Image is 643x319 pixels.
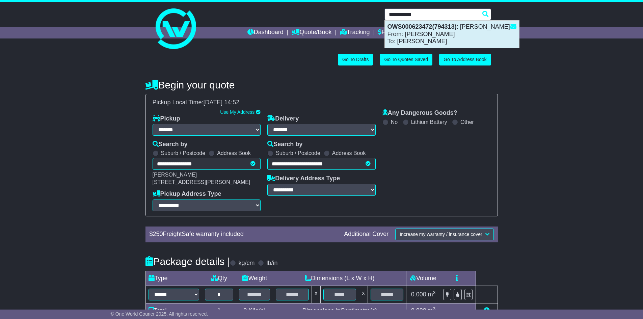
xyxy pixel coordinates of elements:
label: kg/cm [238,260,254,267]
label: Lithium Battery [411,119,447,125]
sup: 3 [433,290,436,295]
span: [DATE] 14:52 [204,99,240,106]
span: Increase my warranty / insurance cover [400,232,482,237]
label: Any Dangerous Goods? [382,109,457,117]
sup: 3 [433,306,436,311]
span: 0.000 [411,291,426,298]
div: $ FreightSafe warranty included [146,231,341,238]
strong: OWS000623472(794313) [387,23,457,30]
span: [PERSON_NAME] [153,172,197,178]
td: 1 [202,303,236,318]
span: 0 [243,307,247,314]
span: © One World Courier 2025. All rights reserved. [111,311,208,317]
label: Delivery [267,115,299,123]
span: m [428,307,436,314]
td: x [312,286,320,303]
td: Weight [236,271,273,286]
div: Additional Cover [341,231,392,238]
span: 250 [153,231,163,237]
label: Address Book [332,150,366,156]
label: Address Book [217,150,251,156]
td: Qty [202,271,236,286]
div: Pickup Local Time: [149,99,494,106]
a: Go To Address Book [439,54,491,65]
label: Search by [153,141,188,148]
td: Type [145,271,202,286]
a: Go To Drafts [338,54,373,65]
label: Search by [267,141,302,148]
a: Go To Quotes Saved [380,54,432,65]
label: Suburb / Postcode [276,150,320,156]
h4: Package details | [145,256,230,267]
label: No [391,119,398,125]
a: Add new item [484,307,490,314]
td: Total [145,303,202,318]
button: Increase my warranty / insurance cover [395,229,493,240]
span: m [428,291,436,298]
label: lb/in [266,260,277,267]
h4: Begin your quote [145,79,498,90]
label: Pickup [153,115,180,123]
label: Suburb / Postcode [161,150,206,156]
a: Use My Address [220,109,254,115]
a: Dashboard [247,27,284,38]
a: Quote/Book [292,27,331,38]
td: x [359,286,368,303]
td: Volume [406,271,440,286]
td: Dimensions (L x W x H) [273,271,406,286]
label: Pickup Address Type [153,190,221,198]
td: Dimensions in Centimetre(s) [273,303,406,318]
a: Tracking [340,27,370,38]
a: Financials [378,27,409,38]
span: 0.000 [411,307,426,314]
label: Other [460,119,474,125]
td: Kilo(s) [236,303,273,318]
label: Delivery Address Type [267,175,340,182]
div: : [PERSON_NAME] From: [PERSON_NAME] To: [PERSON_NAME] [385,21,519,48]
span: [STREET_ADDRESS][PERSON_NAME] [153,179,250,185]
